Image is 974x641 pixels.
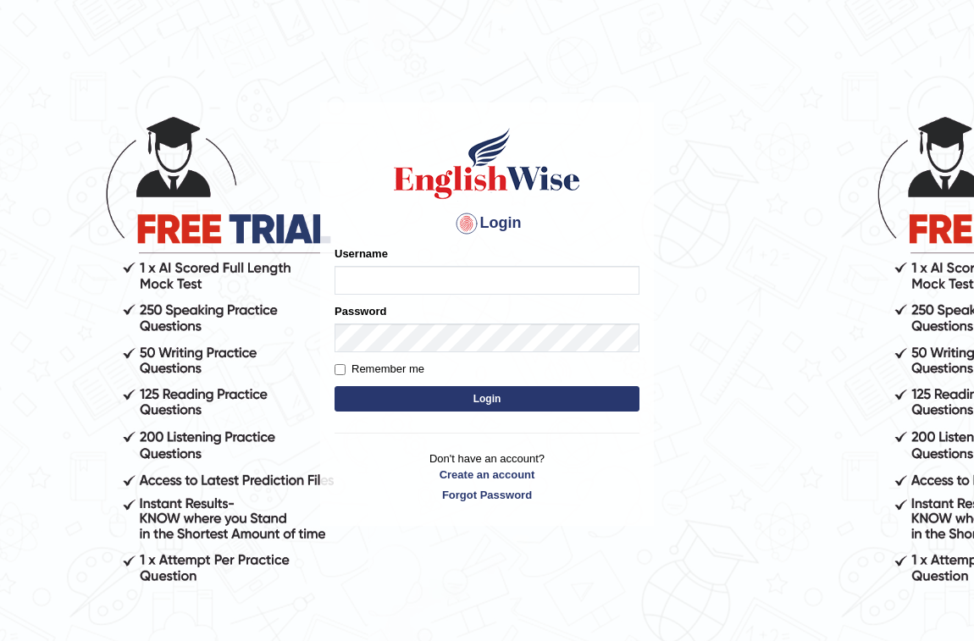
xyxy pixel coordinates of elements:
label: Username [335,246,388,262]
input: Remember me [335,364,346,375]
a: Create an account [335,467,639,483]
img: Logo of English Wise sign in for intelligent practice with AI [390,125,584,202]
button: Login [335,386,639,412]
label: Password [335,303,386,319]
a: Forgot Password [335,487,639,503]
p: Don't have an account? [335,450,639,503]
label: Remember me [335,361,424,378]
h4: Login [335,210,639,237]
